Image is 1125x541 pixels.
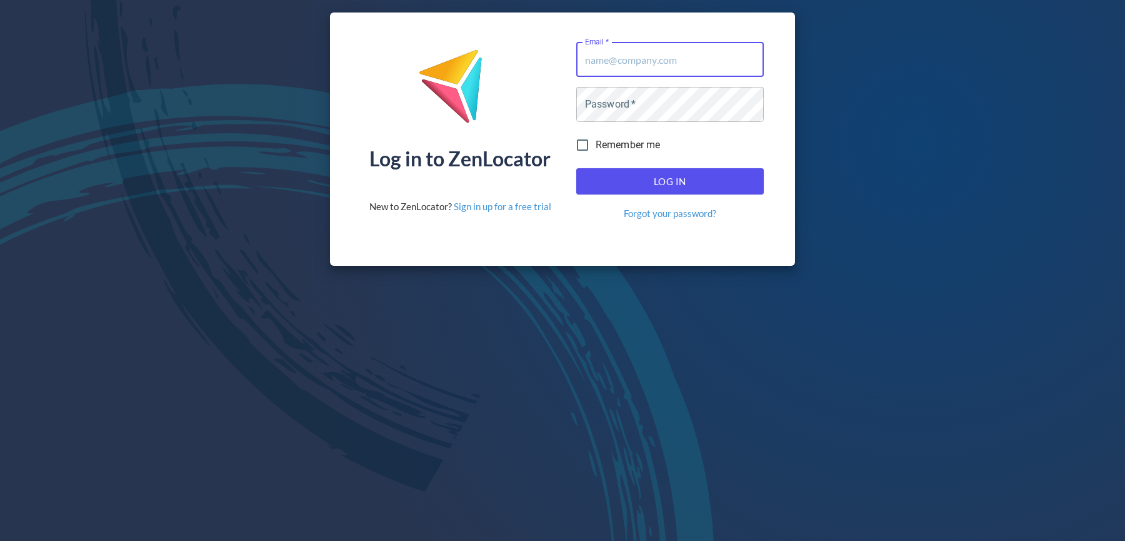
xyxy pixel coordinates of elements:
img: ZenLocator [418,49,502,133]
span: Remember me [596,138,661,153]
a: Forgot your password? [624,207,716,220]
div: New to ZenLocator? [369,200,551,213]
span: Log In [590,173,750,190]
a: Sign in up for a free trial [454,201,551,212]
div: Log in to ZenLocator [369,149,551,169]
button: Log In [576,168,764,195]
input: name@company.com [576,42,764,77]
